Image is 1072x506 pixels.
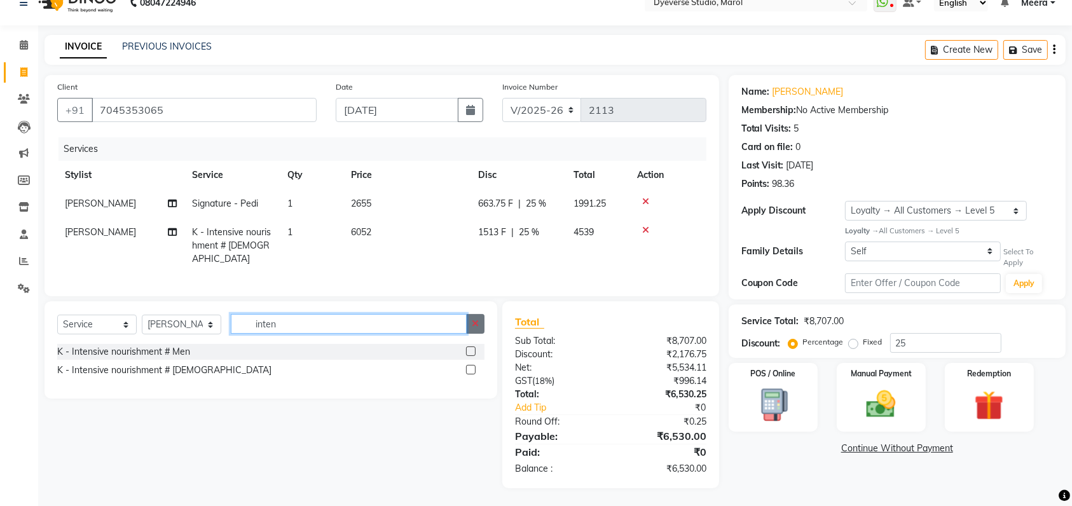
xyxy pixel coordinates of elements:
div: Total Visits: [741,122,792,135]
span: Signature - Pedi [192,198,258,209]
th: Qty [280,161,343,189]
div: Sub Total: [505,334,610,348]
th: Total [566,161,629,189]
div: Round Off: [505,415,610,428]
div: ₹8,707.00 [804,315,844,328]
span: 663.75 F [478,197,513,210]
input: Search by Name/Mobile/Email/Code [92,98,317,122]
a: INVOICE [60,36,107,58]
span: 25 % [526,197,546,210]
button: Apply [1006,274,1042,293]
div: 0 [796,140,801,154]
div: K - Intensive nourishment # [DEMOGRAPHIC_DATA] [57,364,271,377]
label: Client [57,81,78,93]
img: _pos-terminal.svg [749,387,797,422]
span: 25 % [519,226,539,239]
label: Manual Payment [851,368,912,379]
div: ₹5,534.11 [610,361,715,374]
div: Balance : [505,462,610,475]
a: [PERSON_NAME] [773,85,844,99]
div: Total: [505,388,610,401]
span: 6052 [351,226,371,238]
span: | [511,226,514,239]
button: +91 [57,98,93,122]
span: [PERSON_NAME] [65,198,136,209]
input: Search or Scan [231,314,467,334]
input: Enter Offer / Coupon Code [845,273,1001,293]
th: Price [343,161,471,189]
span: K - Intensive nourishment # [DEMOGRAPHIC_DATA] [192,226,271,264]
div: ₹996.14 [610,374,715,388]
a: Continue Without Payment [731,442,1063,455]
span: | [518,197,521,210]
div: Name: [741,85,770,99]
label: Date [336,81,353,93]
div: Select To Apply [1003,247,1053,268]
span: 2655 [351,198,371,209]
div: Discount: [505,348,610,361]
th: Stylist [57,161,184,189]
a: PREVIOUS INVOICES [122,41,212,52]
img: _cash.svg [857,387,905,421]
th: Action [629,161,706,189]
label: Percentage [803,336,844,348]
div: [DATE] [787,159,814,172]
div: All Customers → Level 5 [845,226,1053,236]
div: Net: [505,361,610,374]
div: Payable: [505,428,610,444]
div: ₹6,530.25 [610,388,715,401]
div: 5 [794,122,799,135]
a: Add Tip [505,401,628,414]
div: ( ) [505,374,610,388]
div: Paid: [505,444,610,460]
div: Coupon Code [741,277,845,290]
div: Card on file: [741,140,794,154]
div: K - Intensive nourishment # Men [57,345,190,359]
button: Create New [925,40,998,60]
span: 1513 F [478,226,506,239]
div: No Active Membership [741,104,1053,117]
div: Service Total: [741,315,799,328]
div: Last Visit: [741,159,784,172]
span: 4539 [574,226,594,238]
div: Membership: [741,104,797,117]
label: Fixed [863,336,883,348]
div: ₹0 [610,444,715,460]
div: ₹0 [628,401,716,414]
img: _gift.svg [965,387,1013,423]
div: Services [58,137,716,161]
div: ₹6,530.00 [610,462,715,475]
span: 1 [287,198,292,209]
label: Invoice Number [502,81,558,93]
label: POS / Online [750,368,795,379]
div: ₹2,176.75 [610,348,715,361]
span: [PERSON_NAME] [65,226,136,238]
div: ₹8,707.00 [610,334,715,348]
div: 98.36 [773,177,795,191]
span: GST [515,375,532,386]
span: 1 [287,226,292,238]
div: Apply Discount [741,204,845,217]
div: Discount: [741,337,781,350]
span: 18% [535,376,552,386]
div: Points: [741,177,770,191]
span: 1991.25 [574,198,606,209]
button: Save [1003,40,1048,60]
th: Disc [471,161,566,189]
div: ₹0.25 [610,415,715,428]
span: Total [515,315,544,329]
label: Redemption [967,368,1011,379]
th: Service [184,161,280,189]
div: ₹6,530.00 [610,428,715,444]
strong: Loyalty → [845,226,879,235]
div: Family Details [741,245,845,258]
